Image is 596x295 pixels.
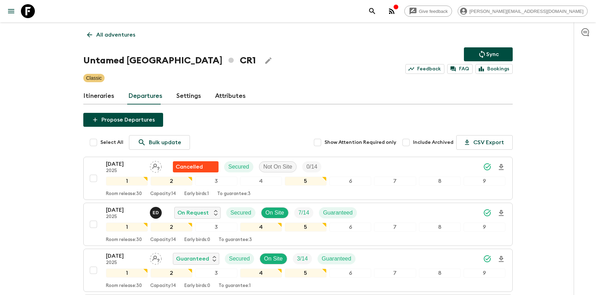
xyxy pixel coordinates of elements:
[176,255,209,263] p: Guaranteed
[329,223,371,232] div: 6
[176,163,203,171] p: Cancelled
[195,223,237,232] div: 3
[86,75,102,81] p: Classic
[83,88,114,104] a: Itineraries
[106,191,142,197] p: Room release: 30
[322,255,351,263] p: Guaranteed
[466,9,587,14] span: [PERSON_NAME][EMAIL_ADDRESS][DOMAIN_NAME]
[106,237,142,243] p: Room release: 30
[447,64,473,74] a: FAQ
[261,207,289,218] div: On Site
[106,223,148,232] div: 1
[302,161,321,172] div: Trip Fill
[285,223,327,232] div: 5
[293,253,312,264] div: Trip Fill
[150,283,176,289] p: Capacity: 14
[106,206,144,214] p: [DATE]
[419,223,461,232] div: 8
[83,113,163,127] button: Propose Departures
[96,31,135,39] p: All adventures
[173,161,219,172] div: Flash Pack cancellation
[224,161,253,172] div: Secured
[464,47,513,61] button: Sync adventure departures to the booking engine
[263,163,292,171] p: Not On Site
[176,88,201,104] a: Settings
[483,209,491,217] svg: Synced Successfully
[226,207,255,218] div: Secured
[83,203,513,246] button: [DATE]2025Edwin Duarte RíosOn RequestSecuredOn SiteTrip FillGuaranteed123456789Room release:30Cap...
[83,157,513,200] button: [DATE]2025Assign pack leaderFlash Pack cancellationSecuredNot On SiteTrip Fill123456789Room relea...
[219,237,252,243] p: To guarantee: 3
[415,9,452,14] span: Give feedback
[374,269,416,278] div: 7
[285,177,327,186] div: 5
[405,64,444,74] a: Feedback
[365,4,379,18] button: search adventures
[219,283,251,289] p: To guarantee: 1
[298,209,309,217] p: 7 / 14
[413,139,453,146] span: Include Archived
[83,249,513,292] button: [DATE]2025Assign pack leaderGuaranteedSecuredOn SiteTrip FillGuaranteed123456789Room release:30Ca...
[129,135,190,150] a: Bulk update
[151,269,192,278] div: 2
[294,207,313,218] div: Trip Fill
[151,223,192,232] div: 2
[419,177,461,186] div: 8
[464,177,505,186] div: 9
[195,177,237,186] div: 3
[228,163,249,171] p: Secured
[4,4,18,18] button: menu
[323,209,353,217] p: Guaranteed
[464,269,505,278] div: 9
[497,209,505,217] svg: Download Onboarding
[106,214,144,220] p: 2025
[150,237,176,243] p: Capacity: 14
[374,223,416,232] div: 7
[225,253,254,264] div: Secured
[486,50,499,59] p: Sync
[306,163,317,171] p: 0 / 14
[106,177,148,186] div: 1
[404,6,452,17] a: Give feedback
[475,64,513,74] a: Bookings
[240,177,282,186] div: 4
[106,260,144,266] p: 2025
[497,255,505,263] svg: Download Onboarding
[217,191,251,197] p: To guarantee: 3
[195,269,237,278] div: 3
[229,255,250,263] p: Secured
[240,269,282,278] div: 4
[150,209,163,215] span: Edwin Duarte Ríos
[150,207,163,219] button: ED
[150,163,162,169] span: Assign pack leader
[264,255,283,263] p: On Site
[240,223,282,232] div: 4
[106,283,142,289] p: Room release: 30
[106,269,148,278] div: 1
[458,6,588,17] div: [PERSON_NAME][EMAIL_ADDRESS][DOMAIN_NAME]
[100,139,123,146] span: Select All
[151,177,192,186] div: 2
[261,54,275,68] button: Edit Adventure Title
[285,269,327,278] div: 5
[266,209,284,217] p: On Site
[230,209,251,217] p: Secured
[260,253,287,264] div: On Site
[215,88,246,104] a: Attributes
[456,135,513,150] button: CSV Export
[106,168,144,174] p: 2025
[149,138,181,147] p: Bulk update
[297,255,308,263] p: 3 / 14
[464,223,505,232] div: 9
[177,209,209,217] p: On Request
[419,269,461,278] div: 8
[324,139,396,146] span: Show Attention Required only
[329,269,371,278] div: 6
[329,177,371,186] div: 6
[259,161,297,172] div: Not On Site
[150,255,162,261] span: Assign pack leader
[83,28,139,42] a: All adventures
[128,88,162,104] a: Departures
[483,255,491,263] svg: Synced Successfully
[184,237,210,243] p: Early birds: 0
